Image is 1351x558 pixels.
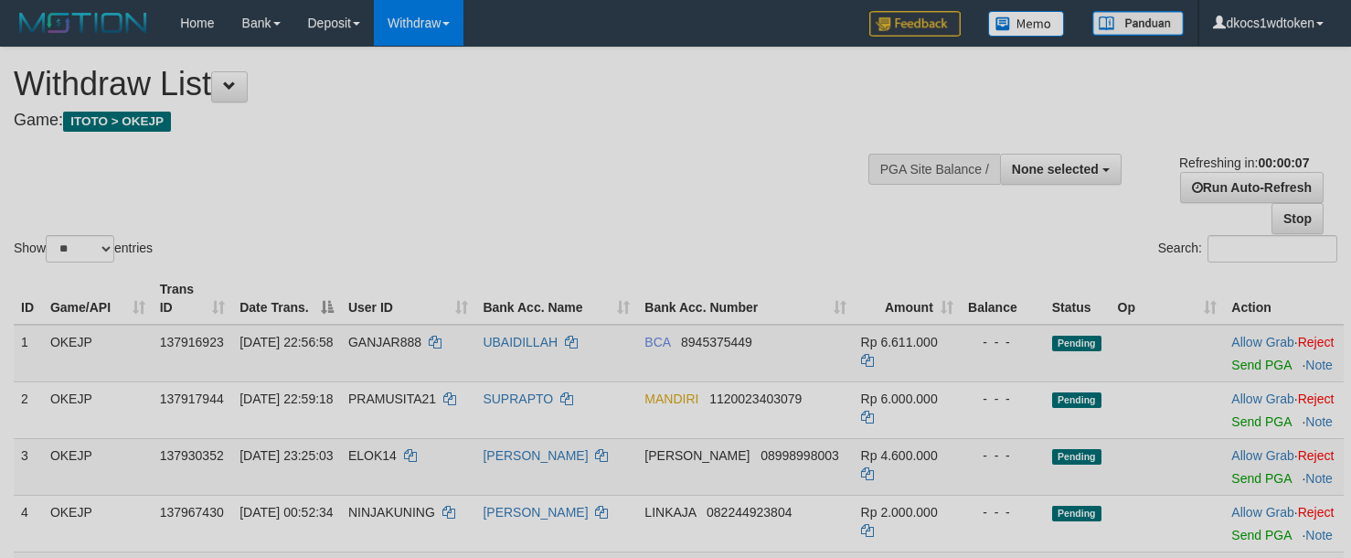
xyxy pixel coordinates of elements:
div: - - - [968,503,1037,521]
a: Send PGA [1231,414,1291,429]
a: Note [1305,414,1333,429]
span: BCA [644,335,670,349]
div: - - - [968,446,1037,465]
span: Copy 1120023403079 to clipboard [709,392,802,406]
a: Note [1305,471,1333,486]
h4: Game: [14,112,882,130]
span: 137930352 [160,448,224,463]
a: SUPRAPTO [483,392,553,406]
a: Note [1305,358,1333,372]
th: User ID: activate to sort column ascending [341,273,475,325]
th: Bank Acc. Name: activate to sort column ascending [475,273,637,325]
span: NINJAKUNING [348,505,435,520]
strong: 00:00:07 [1258,156,1309,170]
div: - - - [968,390,1037,408]
img: MOTION_logo.png [14,9,153,37]
span: [DATE] 00:52:34 [239,505,333,520]
td: OKEJP [43,438,153,495]
span: MANDIRI [644,392,698,406]
span: LINKAJA [644,505,696,520]
a: Allow Grab [1231,505,1293,520]
span: · [1231,392,1297,406]
span: Refreshing in: [1179,156,1309,170]
div: PGA Site Balance / [868,154,1000,185]
img: panduan.png [1092,11,1184,36]
span: [DATE] 22:56:58 [239,335,333,349]
th: Game/API: activate to sort column ascending [43,273,153,325]
a: Send PGA [1231,358,1291,372]
span: · [1231,505,1297,520]
span: Rp 6.000.000 [861,392,938,406]
a: [PERSON_NAME] [483,448,588,463]
span: Rp 4.600.000 [861,448,938,463]
a: Reject [1298,448,1335,463]
span: Pending [1052,506,1101,521]
a: UBAIDILLAH [483,335,558,349]
input: Search: [1207,235,1337,263]
td: OKEJP [43,325,153,382]
span: None selected [1012,162,1099,177]
a: Reject [1298,505,1335,520]
span: 137916923 [160,335,224,349]
h1: Withdraw List [14,66,882,102]
div: - - - [968,333,1037,351]
a: Note [1305,528,1333,542]
span: Rp 6.611.000 [861,335,938,349]
select: Showentries [46,235,114,263]
th: Amount: activate to sort column ascending [854,273,961,325]
a: Allow Grab [1231,448,1293,463]
span: [PERSON_NAME] [644,448,750,463]
td: · [1224,325,1344,382]
span: · [1231,335,1297,349]
th: ID [14,273,43,325]
span: Rp 2.000.000 [861,505,938,520]
a: Allow Grab [1231,392,1293,406]
th: Status [1045,273,1111,325]
span: GANJAR888 [348,335,421,349]
td: OKEJP [43,381,153,438]
a: Reject [1298,335,1335,349]
span: ITOTO > OKEJP [63,112,171,132]
a: Run Auto-Refresh [1180,172,1324,203]
span: Pending [1052,449,1101,465]
a: Reject [1298,392,1335,406]
button: None selected [1000,154,1122,185]
th: Op: activate to sort column ascending [1111,273,1225,325]
img: Feedback.jpg [869,11,961,37]
span: · [1231,448,1297,463]
a: Send PGA [1231,471,1291,486]
span: Copy 082244923804 to clipboard [707,505,792,520]
td: OKEJP [43,495,153,552]
th: Bank Acc. Number: activate to sort column ascending [637,273,853,325]
label: Search: [1158,235,1337,263]
td: · [1224,495,1344,552]
span: 137917944 [160,392,224,406]
span: ELOK14 [348,448,397,463]
span: PRAMUSITA21 [348,392,436,406]
td: 3 [14,438,43,495]
a: Send PGA [1231,528,1291,542]
td: 2 [14,381,43,438]
a: [PERSON_NAME] [483,505,588,520]
th: Action [1224,273,1344,325]
img: Button%20Memo.svg [988,11,1065,37]
th: Date Trans.: activate to sort column descending [232,273,341,325]
td: · [1224,381,1344,438]
span: [DATE] 23:25:03 [239,448,333,463]
td: 1 [14,325,43,382]
span: Pending [1052,336,1101,351]
a: Stop [1271,203,1324,234]
td: · [1224,438,1344,495]
span: [DATE] 22:59:18 [239,392,333,406]
span: 137967430 [160,505,224,520]
th: Trans ID: activate to sort column ascending [153,273,233,325]
th: Balance [961,273,1045,325]
span: Copy 08998998003 to clipboard [761,448,839,463]
span: Pending [1052,392,1101,408]
label: Show entries [14,235,153,263]
a: Allow Grab [1231,335,1293,349]
span: Copy 8945375449 to clipboard [681,335,752,349]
